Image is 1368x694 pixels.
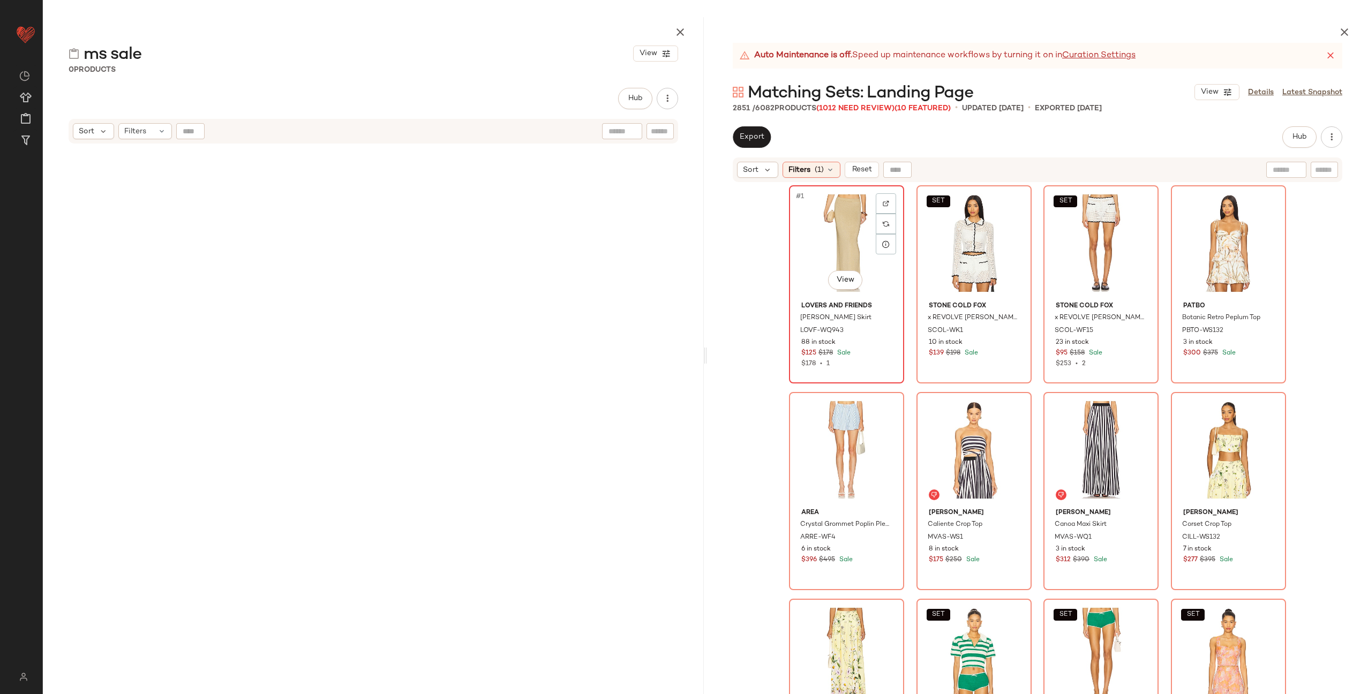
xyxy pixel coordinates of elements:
[754,49,852,62] strong: Auto Maintenance is off.
[1183,338,1213,348] span: 3 in stock
[748,82,973,104] span: Matching Sets: Landing Page
[633,46,678,62] button: View
[819,555,835,565] span: $495
[1055,520,1107,530] span: Canoa Maxi Skirt
[1181,609,1205,621] button: SET
[929,338,963,348] span: 10 in stock
[963,350,978,357] span: Sale
[945,555,962,565] span: $250
[801,545,831,554] span: 6 in stock
[801,360,816,367] span: $178
[928,533,963,542] span: MVAS-WS1
[739,49,1136,62] div: Speed up maintenance workflows by turning it on in
[836,276,854,284] span: View
[1175,396,1282,504] img: CILL-WS132_V1.jpg
[1073,555,1089,565] span: $390
[1056,508,1146,518] span: [PERSON_NAME]
[69,48,79,59] img: svg%3e
[1071,360,1082,367] span: •
[929,545,959,554] span: 8 in stock
[69,64,116,76] div: Products
[955,102,958,115] span: •
[793,189,900,297] img: LOVF-WQ943_V1.jpg
[962,103,1024,114] p: updated [DATE]
[1056,301,1146,311] span: Stone Cold Fox
[1200,88,1219,96] span: View
[818,349,833,358] span: $178
[1248,87,1274,98] a: Details
[69,66,74,74] span: 0
[1182,313,1260,323] span: Botanic Retro Peplum Top
[1282,87,1342,98] a: Latest Snapshot
[1058,492,1064,498] img: svg%3e
[801,555,817,565] span: $396
[1183,301,1274,311] span: PatBO
[929,349,944,358] span: $139
[1183,555,1198,565] span: $277
[1182,326,1223,336] span: PBTO-WS132
[826,360,830,367] span: 1
[1183,545,1212,554] span: 7 in stock
[931,198,945,205] span: SET
[929,555,943,565] span: $175
[628,94,643,103] span: Hub
[1092,556,1107,563] span: Sale
[1062,49,1136,62] a: Curation Settings
[1055,313,1145,323] span: x REVOLVE [PERSON_NAME] Hand Crochet Short
[920,396,1028,504] img: MVAS-WS1_V1.jpg
[1054,609,1077,621] button: SET
[1028,102,1031,115] span: •
[1217,556,1233,563] span: Sale
[835,350,851,357] span: Sale
[1056,338,1089,348] span: 23 in stock
[883,221,889,227] img: svg%3e
[1054,195,1077,207] button: SET
[1292,133,1307,141] span: Hub
[845,162,879,178] button: Reset
[618,88,652,109] button: Hub
[13,673,34,681] img: svg%3e
[931,492,937,498] img: svg%3e
[800,520,891,530] span: Crystal Grommet Poplin Pleated Short
[19,71,30,81] img: svg%3e
[1200,555,1215,565] span: $395
[84,44,141,65] span: ms sale
[733,104,755,112] span: 2851 /
[929,301,1019,311] span: Stone Cold Fox
[1055,326,1093,336] span: SCOL-WF15
[837,556,853,563] span: Sale
[927,609,950,621] button: SET
[1087,350,1102,357] span: Sale
[1035,103,1102,114] p: Exported [DATE]
[1059,611,1072,618] span: SET
[1056,349,1068,358] span: $95
[15,24,36,45] img: heart_red.DM2ytmEG.svg
[816,104,895,112] span: (1012 Need Review)
[931,611,945,618] span: SET
[800,326,844,336] span: LOVF-WQ943
[1194,84,1239,100] button: View
[895,104,951,112] span: (10 Featured)
[928,313,1018,323] span: x REVOLVE [PERSON_NAME] Hand Crochet Collared Shirt
[795,191,806,202] span: #1
[801,301,892,311] span: Lovers and Friends
[1056,555,1071,565] span: $312
[815,164,824,176] span: (1)
[920,189,1028,297] img: SCOL-WK1_V1.jpg
[816,360,826,367] span: •
[1070,349,1085,358] span: $158
[801,349,816,358] span: $125
[883,200,889,207] img: svg%3e
[1203,349,1218,358] span: $375
[639,49,657,58] span: View
[927,195,950,207] button: SET
[1055,533,1092,542] span: MVAS-WQ1
[946,349,960,358] span: $198
[1282,126,1317,148] button: Hub
[1183,349,1201,358] span: $300
[929,508,1019,518] span: [PERSON_NAME]
[743,164,758,176] span: Sort
[1082,360,1086,367] span: 2
[793,396,900,504] img: ARRE-WF4_V1.jpg
[1182,520,1231,530] span: Corset Crop Top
